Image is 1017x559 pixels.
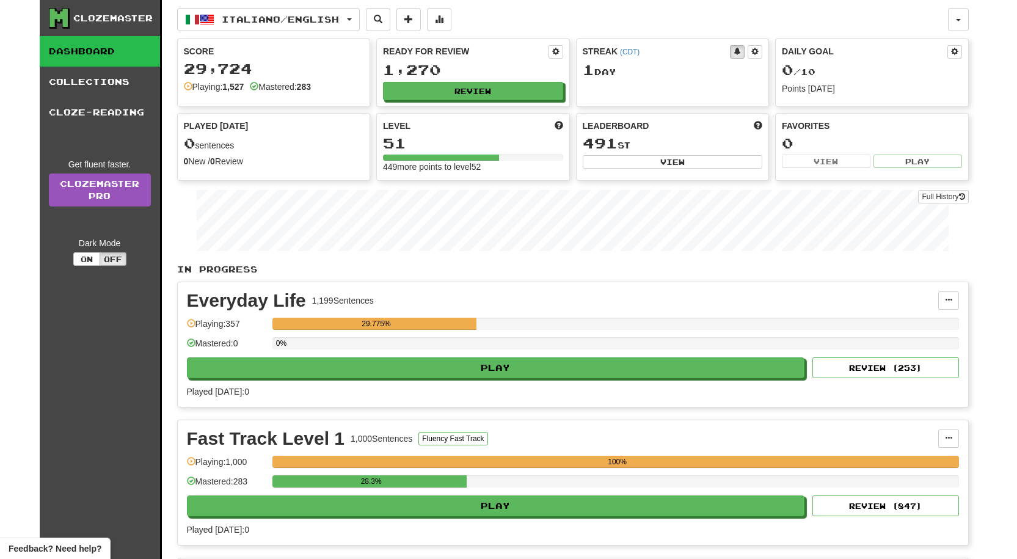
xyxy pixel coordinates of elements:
[222,14,339,24] span: Italiano / English
[73,12,153,24] div: Clozemaster
[177,8,360,31] button: Italiano/English
[583,155,763,169] button: View
[276,456,959,468] div: 100%
[187,318,266,338] div: Playing: 357
[187,387,249,396] span: Played [DATE]: 0
[187,291,306,310] div: Everyday Life
[187,357,805,378] button: Play
[177,263,969,276] p: In Progress
[184,134,195,152] span: 0
[366,8,390,31] button: Search sentences
[184,156,189,166] strong: 0
[100,252,126,266] button: Off
[782,120,962,132] div: Favorites
[583,45,731,57] div: Streak
[184,45,364,57] div: Score
[583,62,763,78] div: Day
[40,36,160,67] a: Dashboard
[184,81,244,93] div: Playing:
[49,174,151,206] a: ClozemasterPro
[383,45,549,57] div: Ready for Review
[9,543,101,555] span: Open feedback widget
[583,61,594,78] span: 1
[187,456,266,476] div: Playing: 1,000
[383,82,563,100] button: Review
[383,62,563,78] div: 1,270
[873,155,962,168] button: Play
[583,134,618,152] span: 491
[73,252,100,266] button: On
[555,120,563,132] span: Score more points to level up
[383,161,563,173] div: 449 more points to level 52
[49,158,151,170] div: Get fluent faster.
[187,475,266,495] div: Mastered: 283
[187,429,345,448] div: Fast Track Level 1
[40,97,160,128] a: Cloze-Reading
[297,82,311,92] strong: 283
[49,237,151,249] div: Dark Mode
[187,337,266,357] div: Mastered: 0
[184,61,364,76] div: 29,724
[754,120,762,132] span: This week in points, UTC
[782,82,962,95] div: Points [DATE]
[427,8,451,31] button: More stats
[583,136,763,152] div: st
[187,525,249,535] span: Played [DATE]: 0
[187,495,805,516] button: Play
[782,67,815,77] span: / 10
[383,120,410,132] span: Level
[351,433,412,445] div: 1,000 Sentences
[250,81,311,93] div: Mastered:
[583,120,649,132] span: Leaderboard
[782,136,962,151] div: 0
[396,8,421,31] button: Add sentence to collection
[918,190,968,203] button: Full History
[276,318,476,330] div: 29.775%
[276,475,467,488] div: 28.3%
[184,120,249,132] span: Played [DATE]
[418,432,487,445] button: Fluency Fast Track
[383,136,563,151] div: 51
[782,155,870,168] button: View
[812,357,959,378] button: Review (253)
[812,495,959,516] button: Review (847)
[40,67,160,97] a: Collections
[782,61,793,78] span: 0
[620,48,640,56] a: (CDT)
[782,45,947,59] div: Daily Goal
[184,136,364,152] div: sentences
[210,156,215,166] strong: 0
[312,294,374,307] div: 1,199 Sentences
[222,82,244,92] strong: 1,527
[184,155,364,167] div: New / Review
